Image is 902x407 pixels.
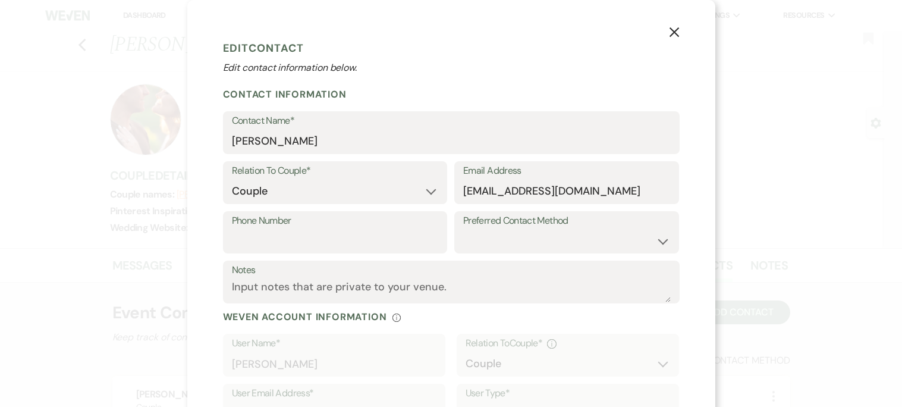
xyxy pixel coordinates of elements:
label: Contact Name* [232,112,671,130]
label: Phone Number [232,212,439,230]
div: Relation To Couple * [466,335,671,352]
label: Email Address [463,162,670,180]
label: User Type* [466,385,671,402]
div: Weven Account Information [223,311,680,323]
h1: Edit Contact [223,39,680,57]
label: User Name* [232,335,437,352]
label: Notes [232,262,671,279]
h2: Contact Information [223,88,680,101]
label: User Email Address* [232,385,437,402]
label: Relation To Couple* [232,162,439,180]
p: Edit contact information below. [223,61,680,75]
input: First and Last Name [232,130,671,153]
label: Preferred Contact Method [463,212,670,230]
